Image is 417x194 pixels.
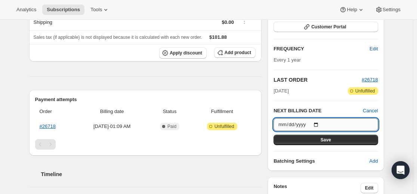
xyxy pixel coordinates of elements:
h2: FREQUENCY [274,45,370,53]
span: Add product [225,50,251,56]
th: Shipping [29,14,128,30]
span: [DATE] [274,87,289,95]
button: Analytics [12,4,41,15]
span: $0.00 [222,19,234,25]
button: Save [274,135,378,145]
span: Save [321,137,331,143]
button: Settings [371,4,405,15]
h2: LAST ORDER [274,76,362,84]
span: Subscriptions [47,7,80,13]
span: Analytics [16,7,36,13]
span: Every 1 year [274,57,301,63]
span: Settings [383,7,401,13]
button: Edit [365,43,382,55]
h2: Payment attempts [35,96,256,103]
span: Add [369,157,378,165]
a: #26718 [40,123,56,129]
span: [DATE] · 01:09 AM [78,123,146,130]
span: Paid [167,123,176,129]
span: Edit [365,185,374,191]
span: Status [151,108,189,115]
span: Unfulfilled [214,123,234,129]
button: Cancel [363,107,378,115]
button: #26718 [362,76,378,84]
button: Shipping actions [238,17,250,25]
h6: Batching Settings [274,157,369,165]
th: Order [35,103,75,120]
span: Sales tax (if applicable) is not displayed because it is calculated with each new order. [34,35,202,40]
span: Help [347,7,357,13]
a: #26718 [362,77,378,82]
h2: Timeline [41,170,262,178]
span: Customer Portal [311,24,346,30]
span: $101.88 [209,34,227,40]
button: Subscriptions [42,4,84,15]
button: Tools [86,4,114,15]
h3: Notes [274,183,361,193]
button: Add product [214,47,256,58]
h2: NEXT BILLING DATE [274,107,363,115]
div: Open Intercom Messenger [392,161,410,179]
span: Fulfillment [193,108,251,115]
span: Unfulfilled [355,88,375,94]
span: Tools [90,7,102,13]
button: Help [335,4,369,15]
button: Apply discount [159,47,207,59]
button: Customer Portal [274,22,378,32]
span: Apply discount [170,50,202,56]
nav: Pagination [35,139,256,150]
span: Edit [370,45,378,53]
span: Billing date [78,108,146,115]
button: Edit [361,183,378,193]
button: Add [365,155,382,167]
